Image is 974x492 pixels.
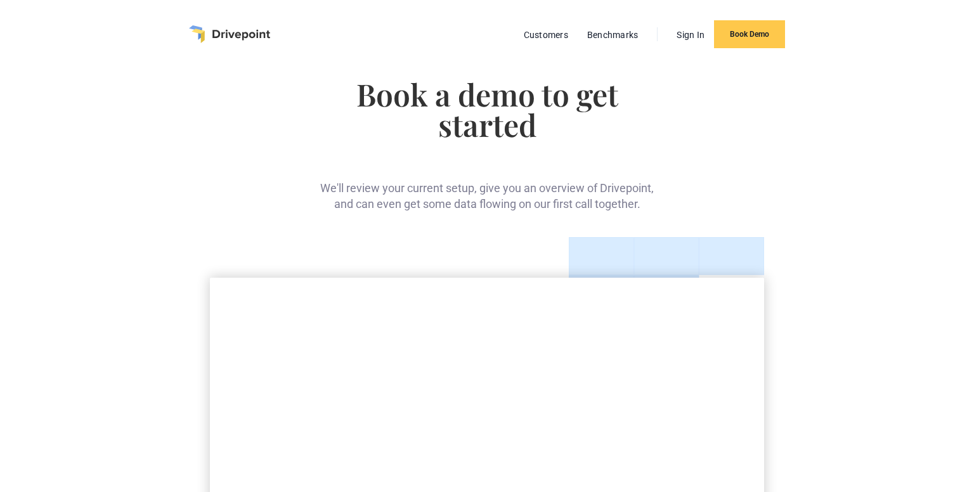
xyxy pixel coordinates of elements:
a: Sign In [670,27,711,43]
div: We'll review your current setup, give you an overview of Drivepoint, and can even get some data f... [317,160,658,212]
a: Benchmarks [581,27,645,43]
h1: Book a demo to get started [317,79,658,139]
a: home [189,25,270,43]
a: Book Demo [714,20,785,48]
a: Customers [517,27,575,43]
